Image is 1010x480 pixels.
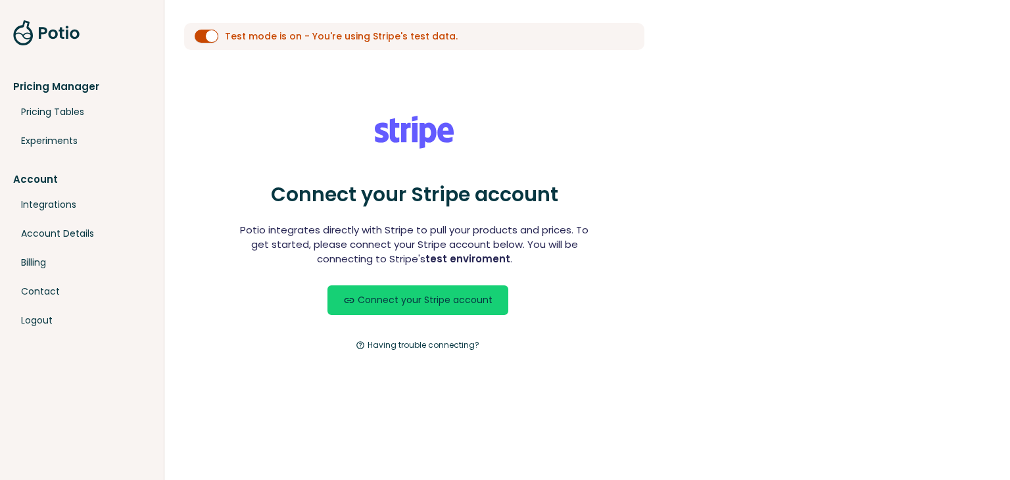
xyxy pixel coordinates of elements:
a: Account Details [13,222,151,245]
a: Experiments [13,130,151,152]
a: Logout [13,309,151,331]
img: stripe-logo.svg [375,116,454,149]
a: Billing [13,251,151,274]
span: help [356,341,365,350]
a: Account [13,172,151,187]
span: link [343,295,355,306]
div: Pricing Manager [13,79,151,94]
b: test enviroment [425,252,510,266]
div: Potio integrates directly with Stripe to pull your products and prices. To get started, please co... [230,223,598,266]
a: linkConnect your Stripe account [327,285,508,315]
a: Pricing Tables [13,101,151,123]
div: Test mode is on - You're using Stripe's test data. [225,30,458,43]
a: Contact [13,280,151,302]
h1: Connect your Stripe account [230,180,598,210]
a: Integrations [13,193,151,216]
a: helpHaving trouble connecting? [348,335,487,356]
